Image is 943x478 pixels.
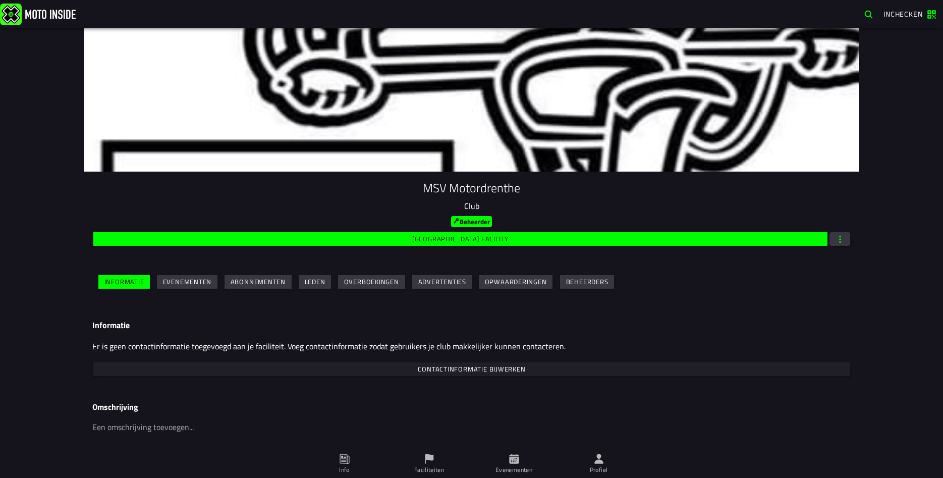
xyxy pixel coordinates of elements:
[878,6,941,22] a: Inchecken
[98,275,150,289] ion-button: Informatie
[883,9,923,19] span: Inchecken
[414,465,444,474] ion-label: Faciliteiten
[479,275,552,289] ion-button: Opwaarderingen
[92,321,851,330] h3: Informatie
[92,340,851,352] p: Er is geen contactinformatie toegevoegd aan je faciliteit. Voeg contactinformatie zodat gebruiker...
[412,275,472,289] ion-button: Advertenties
[93,232,827,246] ion-button: [GEOGRAPHIC_DATA] facility
[338,275,405,289] ion-button: Overboekingen
[590,465,608,474] ion-label: Profiel
[225,275,292,289] ion-button: Abonnementen
[339,465,349,474] ion-label: Info
[451,216,492,227] ion-badge: Beheerder
[495,465,532,474] ion-label: Evenementen
[92,402,851,412] h3: Omschrijving
[560,275,614,289] ion-button: Beheerders
[298,275,330,289] ion-button: Leden
[92,180,851,196] h1: MSV Motordrenthe
[92,200,851,212] p: Club
[157,275,217,289] ion-button: Evenementen
[93,362,850,376] ion-button: Contactinformatie bijwerken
